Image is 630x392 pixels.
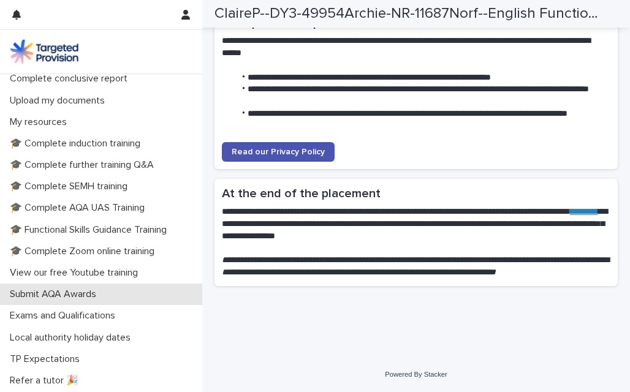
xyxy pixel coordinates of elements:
[5,224,176,236] p: 🎓 Functional Skills Guidance Training
[222,186,610,201] h2: At the end of the placement
[5,332,140,344] p: Local authority holiday dates
[5,116,77,128] p: My resources
[5,73,137,85] p: Complete conclusive report
[5,159,164,171] p: 🎓 Complete further training Q&A
[5,202,154,214] p: 🎓 Complete AQA UAS Training
[232,148,325,156] span: Read our Privacy Policy
[10,39,78,64] img: M5nRWzHhSzIhMunXDL62
[5,375,88,386] p: Refer a tutor 🎉
[5,138,150,149] p: 🎓 Complete induction training
[5,288,106,300] p: Submit AQA Awards
[214,5,604,23] h2: ClaireP--DY3-49954Archie-NR-11687Norf--English Functional Skills Maths Functional Skills-15787
[5,267,148,279] p: View our free Youtube training
[5,310,125,322] p: Exams and Qualifications
[222,142,335,162] a: Read our Privacy Policy
[5,246,164,257] p: 🎓 Complete Zoom online training
[5,181,137,192] p: 🎓 Complete SEMH training
[5,95,115,107] p: Upload my documents
[5,353,89,365] p: TP Expectations
[385,371,447,378] a: Powered By Stacker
